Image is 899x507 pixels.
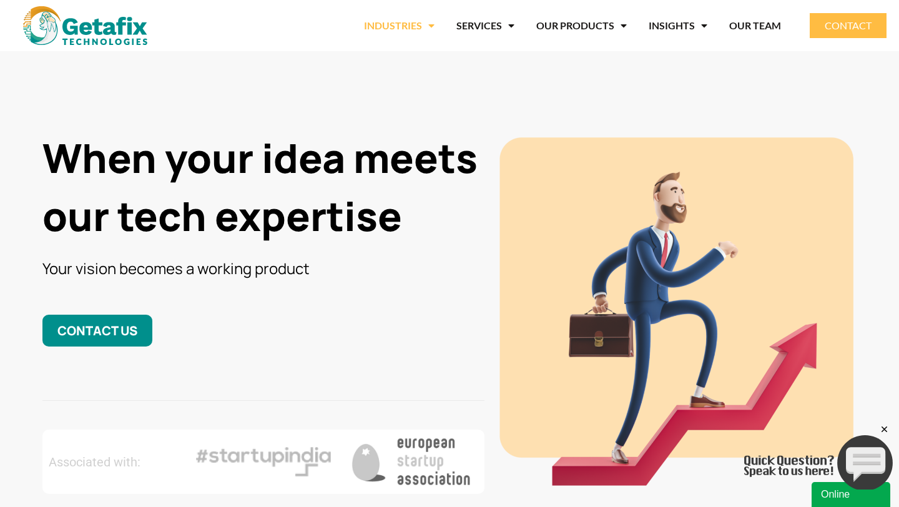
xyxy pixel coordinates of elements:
[536,11,627,40] a: OUR PRODUCTS
[812,480,893,507] iframe: chat widget
[649,11,707,40] a: INSIGHTS
[729,11,781,40] a: OUR TEAM
[825,21,872,31] span: CONTACT
[810,13,887,38] a: CONTACT
[49,456,184,468] h2: Associated with:
[42,258,485,278] h3: Your vision becomes a working product
[177,11,781,40] nav: Menu
[42,315,152,347] a: CONTACT US
[456,11,514,40] a: SERVICES
[42,129,485,245] h1: When your idea meets our tech expertise
[364,11,435,40] a: INDUSTRIES
[57,322,137,339] span: CONTACT US
[744,424,893,490] iframe: chat widget
[23,6,147,45] img: web and mobile application development company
